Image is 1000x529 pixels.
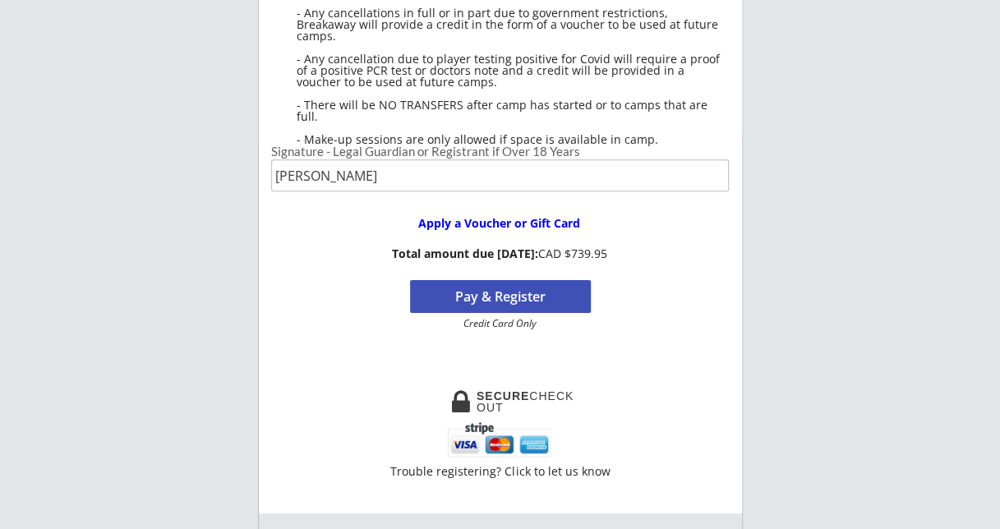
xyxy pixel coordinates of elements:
[477,389,529,402] strong: SECURE
[271,159,730,191] input: Type full name
[389,466,611,477] div: Trouble registering? Click to let us know
[477,390,574,413] div: CHECKOUT
[410,280,591,313] button: Pay & Register
[417,319,583,329] div: Credit Card Only
[394,218,606,229] div: Apply a Voucher or Gift Card
[387,247,613,261] div: CAD $739.95
[392,246,538,261] strong: Total amount due [DATE]:
[271,145,730,158] div: Signature - Legal Guardian or Registrant if Over 18 Years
